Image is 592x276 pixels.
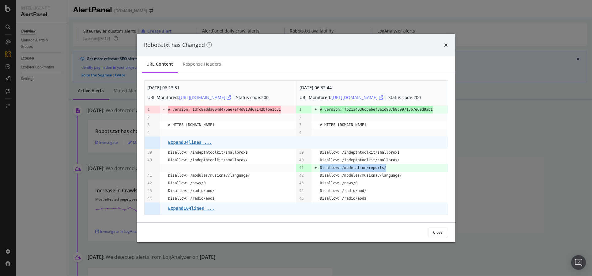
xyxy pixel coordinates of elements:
[148,93,269,102] div: URL Monitored: Status code: 200
[168,156,248,164] pre: Disallow: /indepthtoolkit/smallprox/
[571,255,586,270] div: Open Intercom Messenger
[331,93,383,102] button: [URL][DOMAIN_NAME]
[148,149,152,156] pre: 39
[147,61,173,67] div: URL Content
[168,121,215,129] pre: # HTTPS [DOMAIN_NAME]
[299,149,304,156] pre: 39
[428,228,448,237] button: Close
[168,179,206,187] pre: Disallow: /news/0
[320,156,400,164] pre: Disallow: /indepthtoolkit/smallprox/
[299,195,304,202] pre: 45
[148,106,150,113] pre: 1
[168,140,212,145] pre: Expand 34 lines ...
[320,106,433,113] span: # version: fb21a4536cbabef3a1d907b8c9971367e6ed9ab1
[179,93,231,102] button: [URL][DOMAIN_NAME]
[315,106,317,113] pre: +
[299,121,301,129] pre: 3
[320,121,367,129] pre: # HTTPS [DOMAIN_NAME]
[300,93,421,102] div: URL Monitored: Status code: 200
[148,172,152,179] pre: 41
[148,195,152,202] pre: 44
[299,129,301,136] pre: 4
[168,149,248,156] pre: Disallow: /indepthtoolkit/smallprox$
[183,61,221,67] div: Response Headers
[137,34,455,242] div: modal
[315,164,317,172] pre: +
[148,179,152,187] pre: 42
[148,187,152,195] pre: 43
[300,84,421,91] div: [DATE] 06:32:44
[144,41,212,49] div: Robots.txt has Changed
[148,121,150,129] pre: 3
[320,149,400,156] pre: Disallow: /indepthtoolkit/smallprox$
[168,106,281,113] span: # version: 1dfc8adda004d476ae7ef4d813d6a142bf6e1c31
[299,179,304,187] pre: 43
[163,106,165,113] pre: -
[320,195,367,202] pre: Disallow: /radio/aod$
[433,230,443,235] div: Close
[299,164,304,172] pre: 41
[299,106,301,113] pre: 1
[444,41,448,49] div: times
[148,113,150,121] pre: 2
[331,94,383,100] a: [URL][DOMAIN_NAME]
[168,172,250,179] pre: Disallow: /modules/musicnav/language/
[299,156,304,164] pre: 40
[148,84,269,91] div: [DATE] 06:13:31
[148,156,152,164] pre: 40
[168,195,215,202] pre: Disallow: /radio/aod$
[179,94,231,100] a: [URL][DOMAIN_NAME]
[320,179,358,187] pre: Disallow: /news/0
[299,113,301,121] pre: 2
[320,172,402,179] pre: Disallow: /modules/musicnav/language/
[299,172,304,179] pre: 42
[148,129,150,136] pre: 4
[168,187,215,195] pre: Disallow: /radio/aod/
[168,206,215,211] pre: Expand 104 lines ...
[320,187,367,195] pre: Disallow: /radio/aod/
[320,164,386,172] pre: Disallow: /moderation/reports/
[299,187,304,195] pre: 44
